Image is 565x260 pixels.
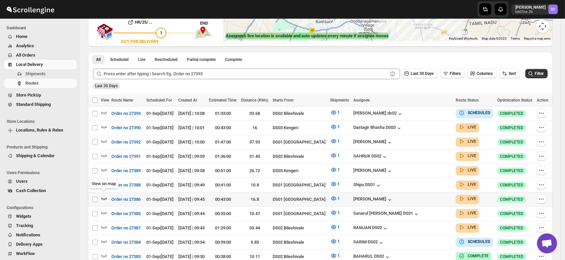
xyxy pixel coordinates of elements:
div: [DATE] | 09:44 [179,210,205,217]
span: 1 [160,30,162,35]
b: LIVE [468,125,476,130]
button: COMPLETE [458,253,489,259]
input: Press enter after typing | Search Eg. Order no 27393 [104,69,388,79]
span: Filters [450,71,461,76]
span: 01-Sep | [DATE] [146,182,174,187]
a: Open chat [537,233,557,253]
span: 01-Sep | [DATE] [146,197,174,202]
span: Order no 27388 [111,182,141,188]
span: Notifications [16,232,40,237]
span: 1 [338,138,340,143]
button: 1 [326,207,344,218]
span: 1 [338,253,340,258]
span: COMPLETED [500,154,523,159]
button: LIVE [458,152,476,159]
span: 01-Sep | [DATE] [146,168,174,173]
button: Sanarul [PERSON_NAME] DS01 [353,211,420,217]
span: 01-Sep | [DATE] [146,211,174,216]
span: Map data ©2025 [482,37,507,40]
span: Columns [477,71,493,76]
span: Tracking [16,223,33,228]
div: 00:38:00 [209,253,237,260]
span: View [101,98,109,103]
button: Map camera controls [536,20,549,33]
a: Open this area in Google Maps (opens a new window) [225,32,247,41]
button: Filter [525,69,548,78]
div: 00:35:00 [209,210,237,217]
span: COMPLETED [500,240,523,245]
span: Last 30 Days [411,71,434,76]
span: Last 30 Days [95,84,118,88]
div: [DATE] | 09:34 [179,239,205,246]
button: [PERSON_NAME] [353,196,393,203]
label: Assignee's live location is available and auto-updates every minute if assignee moves [226,33,389,39]
b: SCHEDULED [468,111,490,115]
button: Order no 27387 [107,223,145,233]
span: Route Status [456,98,479,103]
button: Analytics [4,41,77,51]
b: LIVE [468,182,476,187]
div: [DATE] | 09:49 [179,182,205,188]
div: 00:43:00 [209,125,237,131]
span: Order no 27386 [111,196,141,203]
b: LIVE [468,168,476,172]
b: LIVE [468,139,476,144]
div: DS01 [GEOGRAPHIC_DATA] [273,139,326,145]
div: 00:39:00 [209,239,237,246]
span: Route Name [111,98,133,103]
span: Local Delivery [16,62,43,67]
div: [DATE] | 10:01 [179,125,205,131]
span: Order no 27384 [111,239,141,246]
span: Routes [25,81,39,86]
div: 10.11 [241,253,269,260]
button: [PERSON_NAME] [353,168,393,174]
div: 01:29:00 [209,225,237,231]
button: Notifications [4,230,77,240]
button: Keyboard shortcuts [449,36,478,41]
span: 01-Sep | [DATE] [146,254,174,259]
button: Order no 27385 [107,208,145,219]
span: Rahul Chopra [548,5,558,14]
button: Widgets [4,212,77,221]
button: Order no 27386 [107,194,145,205]
span: Users Permissions [7,170,77,175]
b: LIVE [468,211,476,215]
div: DS02 Bileshivale [273,225,326,231]
span: Assignee [353,98,370,103]
button: 1 [326,122,344,132]
div: [PERSON_NAME] [353,139,393,146]
span: COMPLETED [500,111,523,116]
span: Dashboard [7,25,77,31]
b: HR/25/... [135,20,152,25]
span: Shipments [330,98,349,103]
button: Dastagir Bhasha DS03 [353,125,402,131]
span: WorkFlow [16,251,35,256]
button: WorkFlow [4,249,77,258]
span: Order no 27393 [111,110,141,117]
p: [PERSON_NAME] [515,5,546,10]
button: RAMJAN DS02 [353,225,389,232]
span: COMPLETED [500,182,523,188]
span: Analytics [16,43,34,48]
button: Home [4,32,77,41]
span: 1 [338,210,340,215]
span: Live [138,57,145,62]
button: Shipping & Calendar [4,151,77,160]
div: END [200,20,220,27]
button: SCHEDULED [458,238,490,245]
div: 33.68 [241,110,269,117]
span: 1 [338,181,340,186]
div: SAHRUK DS02 [353,153,388,160]
span: Partial complete [187,57,216,62]
div: 16.8 [241,196,269,203]
button: Order no 27384 [107,237,145,248]
span: Order no 27392 [111,139,141,145]
div: [DATE] | 09:59 [179,153,205,160]
button: [PERSON_NAME] ds02 [353,111,403,117]
button: Shipu DS01 [353,182,382,189]
button: 1 [326,164,344,175]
